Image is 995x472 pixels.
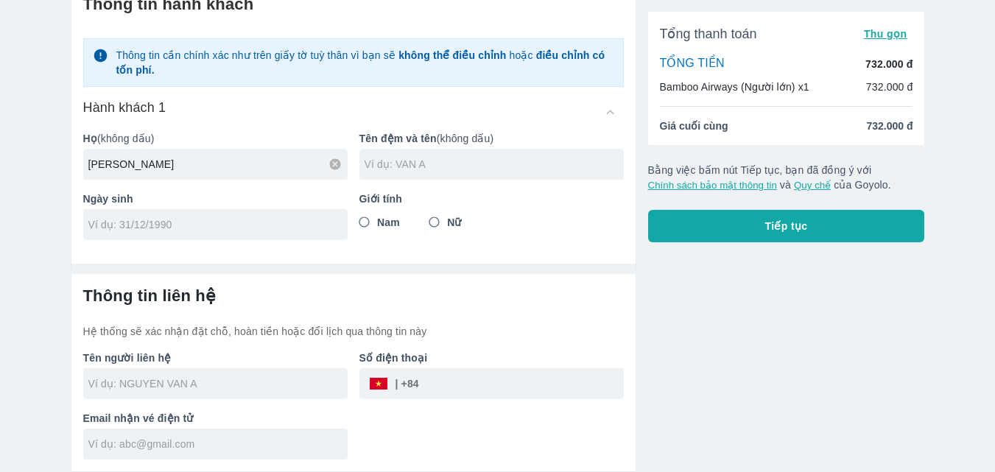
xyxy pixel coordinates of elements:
p: 732.000 đ [865,57,913,71]
p: Hệ thống sẽ xác nhận đặt chỗ, hoàn tiền hoặc đổi lịch qua thông tin này [83,324,624,339]
p: Ngày sinh [83,191,348,206]
button: Thu gọn [858,24,913,44]
b: Số điện thoại [359,352,428,364]
span: 732.000 đ [866,119,913,133]
p: Bamboo Airways (Người lớn) x1 [660,80,809,94]
p: Thông tin cần chính xác như trên giấy tờ tuỳ thân vì bạn sẽ hoặc [116,48,613,77]
b: Email nhận vé điện tử [83,412,194,424]
b: Họ [83,133,97,144]
b: Tên đệm và tên [359,133,437,144]
span: Thu gọn [864,28,907,40]
span: Giá cuối cùng [660,119,728,133]
span: Tổng thanh toán [660,25,757,43]
input: Ví dụ: NGUYEN VAN A [88,376,348,391]
strong: không thể điều chỉnh [398,49,506,61]
button: Tiếp tục [648,210,925,242]
span: Tiếp tục [765,219,808,233]
input: Ví dụ: 31/12/1990 [88,217,333,232]
b: Tên người liên hệ [83,352,172,364]
p: Giới tính [359,191,624,206]
h6: Hành khách 1 [83,99,166,116]
button: Chính sách bảo mật thông tin [648,180,777,191]
input: Ví dụ: NGUYEN [88,157,348,172]
h6: Thông tin liên hệ [83,286,624,306]
p: (không dấu) [359,131,624,146]
span: Nữ [447,215,461,230]
span: Nam [377,215,400,230]
p: Bằng việc bấm nút Tiếp tục, bạn đã đồng ý với và của Goyolo. [648,163,925,192]
button: Quy chế [794,180,831,191]
p: (không dấu) [83,131,348,146]
input: Ví dụ: abc@gmail.com [88,437,348,451]
p: TỔNG TIỀN [660,56,725,72]
p: 732.000 đ [866,80,913,94]
input: Ví dụ: VAN A [365,157,624,172]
